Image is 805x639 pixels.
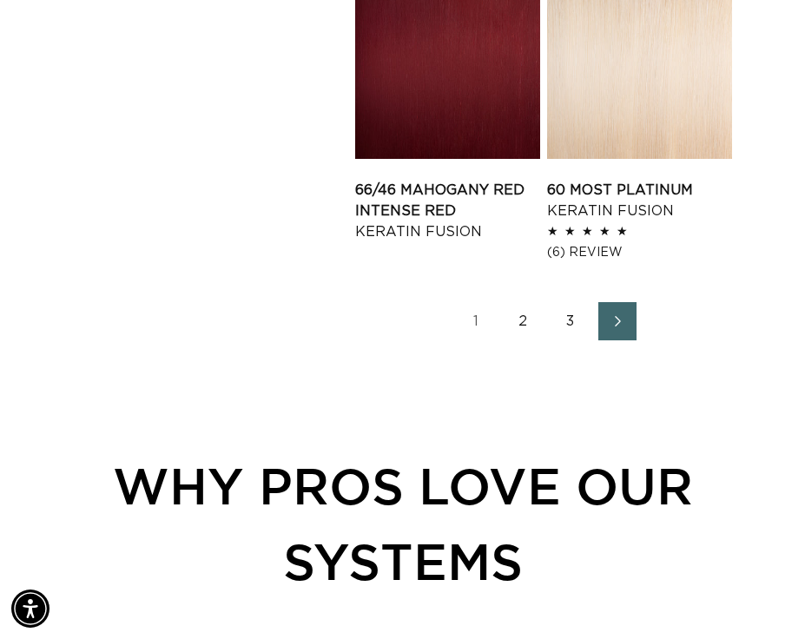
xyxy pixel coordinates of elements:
[598,302,637,340] a: Next page
[505,302,543,340] a: Page 2
[458,302,496,340] a: Page 1
[355,180,540,242] a: 66/46 Mahogany Red Intense Red Keratin Fusion
[355,302,739,340] nav: Pagination
[551,302,590,340] a: Page 3
[718,556,805,639] iframe: Chat Widget
[67,448,739,599] div: WHY PROS LOVE OUR SYSTEMS
[11,590,49,628] div: Accessibility Menu
[547,180,732,221] a: 60 Most Platinum Keratin Fusion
